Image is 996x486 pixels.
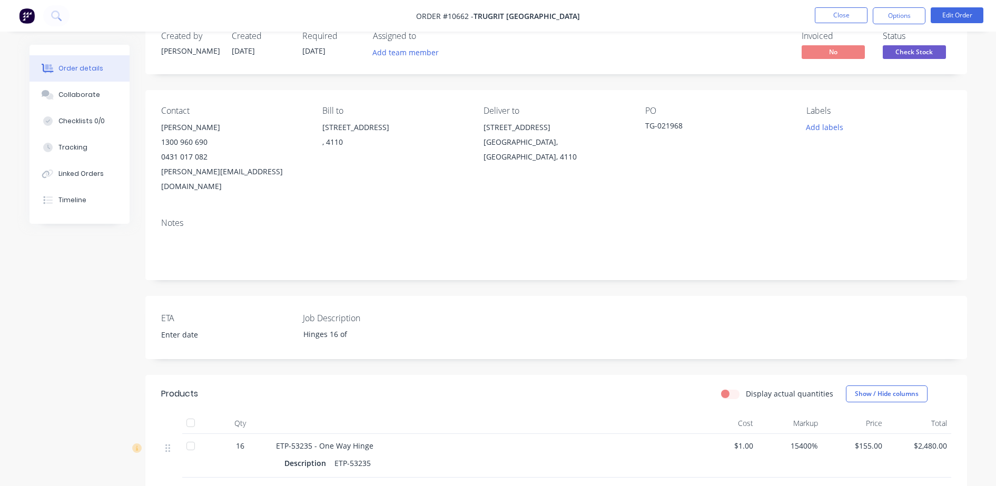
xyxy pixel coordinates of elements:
button: Add team member [373,45,445,59]
div: [PERSON_NAME] [161,120,305,135]
div: [STREET_ADDRESS][GEOGRAPHIC_DATA], [GEOGRAPHIC_DATA], 4110 [484,120,628,164]
div: ETP-53235 [330,455,375,471]
button: Checklists 0/0 [29,108,130,134]
div: Price [822,413,887,434]
div: Notes [161,218,951,228]
button: Timeline [29,187,130,213]
div: Total [886,413,951,434]
button: Check Stock [883,45,946,61]
label: Display actual quantities [746,388,833,399]
div: Products [161,388,198,400]
div: Labels [806,106,951,116]
div: [STREET_ADDRESS], 4110 [322,120,467,154]
button: Linked Orders [29,161,130,187]
button: Add labels [801,120,849,134]
div: Required [302,31,360,41]
div: Tracking [58,143,87,152]
label: ETA [161,312,293,324]
div: Order details [58,64,103,73]
span: $155.00 [826,440,883,451]
span: ETP-53235 - One Way Hinge [276,441,373,451]
div: [PERSON_NAME] [161,45,219,56]
div: Status [883,31,951,41]
div: Invoiced [802,31,870,41]
button: Add team member [367,45,444,59]
div: [PERSON_NAME]1300 960 6900431 017 082[PERSON_NAME][EMAIL_ADDRESS][DOMAIN_NAME] [161,120,305,194]
div: Linked Orders [58,169,104,178]
label: Job Description [303,312,435,324]
button: Edit Order [931,7,983,23]
div: Created by [161,31,219,41]
div: 1300 960 690 [161,135,305,150]
div: Collaborate [58,90,100,100]
div: , 4110 [322,135,467,150]
span: $2,480.00 [891,440,947,451]
div: Contact [161,106,305,116]
span: 15400% [762,440,818,451]
img: Factory [19,8,35,24]
div: Deliver to [484,106,628,116]
div: [PERSON_NAME][EMAIL_ADDRESS][DOMAIN_NAME] [161,164,305,194]
div: 0431 017 082 [161,150,305,164]
span: $1.00 [697,440,754,451]
div: [GEOGRAPHIC_DATA], [GEOGRAPHIC_DATA], 4110 [484,135,628,164]
div: TG-021968 [645,120,777,135]
button: Options [873,7,925,24]
div: [STREET_ADDRESS] [322,120,467,135]
span: No [802,45,865,58]
span: Trugrit [GEOGRAPHIC_DATA] [474,11,580,21]
div: Checklists 0/0 [58,116,105,126]
span: [DATE] [302,46,326,56]
span: Check Stock [883,45,946,58]
div: Cost [693,413,758,434]
div: Created [232,31,290,41]
div: Assigned to [373,31,478,41]
button: Order details [29,55,130,82]
span: Order #10662 - [416,11,474,21]
button: Show / Hide columns [846,385,928,402]
div: [STREET_ADDRESS] [484,120,628,135]
div: Markup [757,413,822,434]
span: [DATE] [232,46,255,56]
input: Enter date [154,327,285,343]
div: Description [284,455,330,471]
button: Collaborate [29,82,130,108]
div: Qty [209,413,272,434]
div: Bill to [322,106,467,116]
div: Hinges 16 of [295,326,427,342]
span: 16 [236,440,244,451]
div: PO [645,106,790,116]
div: Timeline [58,195,86,205]
button: Close [815,7,867,23]
button: Tracking [29,134,130,161]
